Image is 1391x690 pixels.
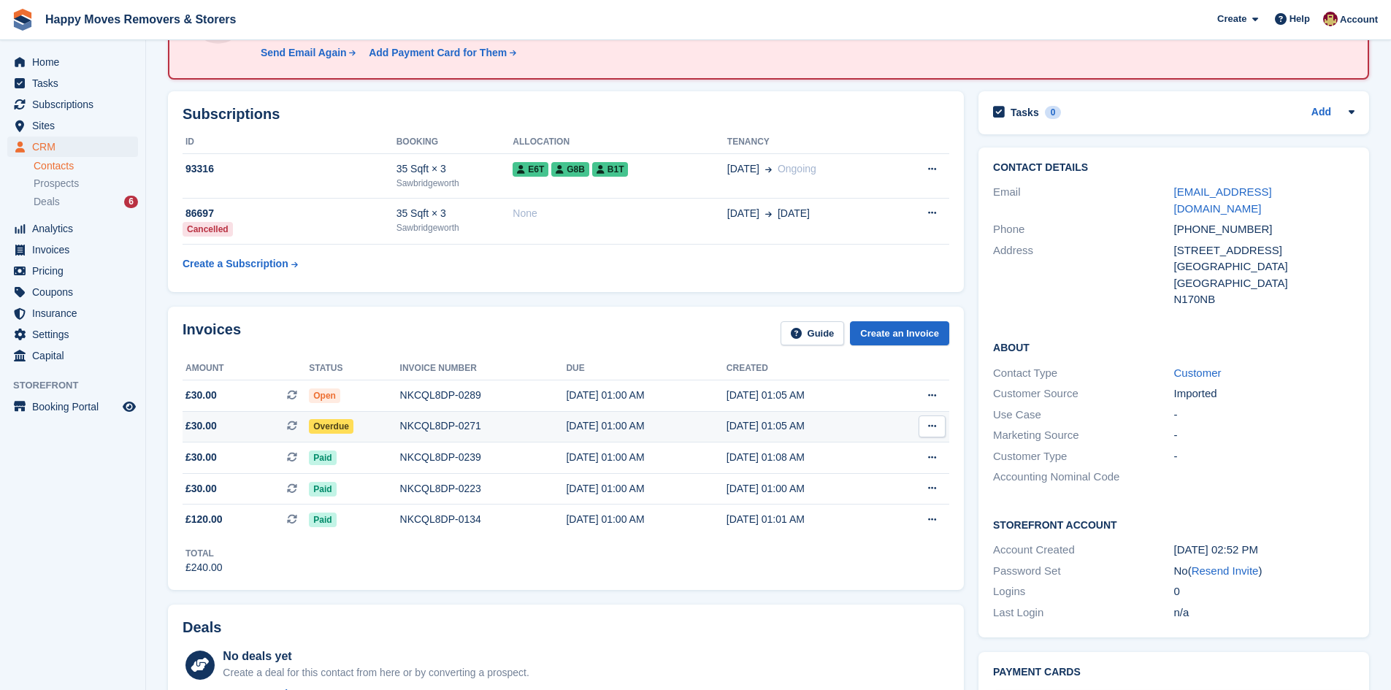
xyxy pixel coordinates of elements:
div: Password Set [993,563,1173,580]
div: 6 [124,196,138,208]
span: Pricing [32,261,120,281]
span: Deals [34,195,60,209]
span: Capital [32,345,120,366]
div: [DATE] 01:00 AM [566,418,726,434]
div: 35 Sqft × 3 [396,206,513,221]
div: NKCQL8DP-0223 [400,481,567,497]
div: £240.00 [185,560,223,575]
a: menu [7,52,138,72]
div: 0 [1045,106,1062,119]
div: 35 Sqft × 3 [396,161,513,177]
th: Created [727,357,886,380]
div: Create a deal for this contact from here or by converting a prospect. [223,665,529,681]
a: menu [7,303,138,323]
span: £30.00 [185,450,217,465]
a: Contacts [34,159,138,173]
div: [DATE] 01:00 AM [566,481,726,497]
div: [DATE] 01:00 AM [566,512,726,527]
a: menu [7,396,138,417]
div: Sawbridgeworth [396,177,513,190]
a: Happy Moves Removers & Storers [39,7,242,31]
h2: Contact Details [993,162,1354,174]
a: menu [7,137,138,157]
h2: Storefront Account [993,517,1354,532]
span: [DATE] [727,206,759,221]
div: Total [185,547,223,560]
th: Allocation [513,131,727,154]
span: [DATE] [778,206,810,221]
a: menu [7,324,138,345]
span: Open [309,388,340,403]
span: Paid [309,482,336,497]
div: Add Payment Card for Them [369,45,507,61]
th: ID [183,131,396,154]
div: - [1174,407,1354,423]
a: menu [7,94,138,115]
a: Add Payment Card for Them [363,45,518,61]
span: Coupons [32,282,120,302]
div: Contact Type [993,365,1173,382]
span: Insurance [32,303,120,323]
a: menu [7,218,138,239]
span: £30.00 [185,481,217,497]
span: ( ) [1188,564,1262,577]
th: Due [566,357,726,380]
div: Imported [1174,386,1354,402]
h2: Deals [183,619,221,636]
span: Home [32,52,120,72]
span: Storefront [13,378,145,393]
th: Invoice number [400,357,567,380]
span: Settings [32,324,120,345]
div: 93316 [183,161,396,177]
div: [STREET_ADDRESS] [1174,242,1354,259]
span: Help [1290,12,1310,26]
div: None [513,206,727,221]
div: Customer Source [993,386,1173,402]
div: Address [993,242,1173,308]
div: Send Email Again [261,45,347,61]
div: n/a [1174,605,1354,621]
span: £120.00 [185,512,223,527]
div: [DATE] 01:00 AM [566,388,726,403]
span: Subscriptions [32,94,120,115]
span: G8B [551,162,589,177]
a: Create a Subscription [183,250,298,277]
span: Analytics [32,218,120,239]
span: Account [1340,12,1378,27]
div: NKCQL8DP-0289 [400,388,567,403]
a: menu [7,282,138,302]
div: NKCQL8DP-0271 [400,418,567,434]
a: Resend Invite [1192,564,1259,577]
span: Tasks [32,73,120,93]
div: No [1174,563,1354,580]
span: Paid [309,451,336,465]
a: Add [1311,104,1331,121]
div: NKCQL8DP-0239 [400,450,567,465]
h2: About [993,340,1354,354]
a: Guide [781,321,845,345]
div: Use Case [993,407,1173,423]
div: [DATE] 01:00 AM [566,450,726,465]
div: [DATE] 01:08 AM [727,450,886,465]
th: Amount [183,357,309,380]
div: [DATE] 01:00 AM [727,481,886,497]
span: Sites [32,115,120,136]
div: [DATE] 01:05 AM [727,418,886,434]
div: Email [993,184,1173,217]
div: [GEOGRAPHIC_DATA] [1174,275,1354,292]
div: Sawbridgeworth [396,221,513,234]
div: No deals yet [223,648,529,665]
div: Marketing Source [993,427,1173,444]
h2: Subscriptions [183,106,949,123]
div: Cancelled [183,222,233,237]
img: Steven Fry [1323,12,1338,26]
div: [DATE] 02:52 PM [1174,542,1354,559]
div: N170NB [1174,291,1354,308]
a: menu [7,115,138,136]
div: - [1174,427,1354,444]
span: B1T [592,162,629,177]
a: [EMAIL_ADDRESS][DOMAIN_NAME] [1174,185,1272,215]
span: Paid [309,513,336,527]
span: E6T [513,162,548,177]
div: [DATE] 01:05 AM [727,388,886,403]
